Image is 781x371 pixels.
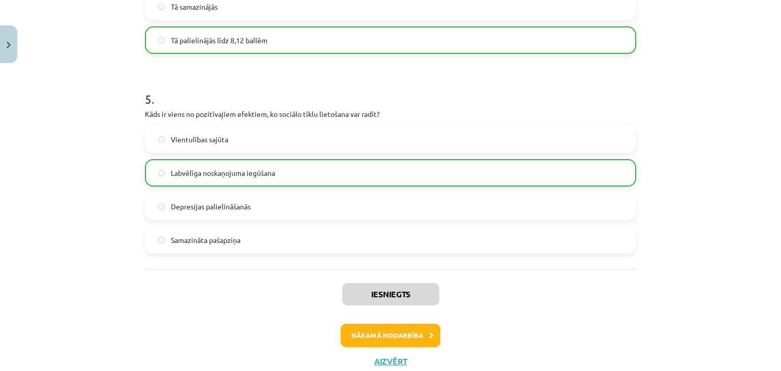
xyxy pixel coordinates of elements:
img: icon-close-lesson-0947bae3869378f0d4975bcd49f059093ad1ed9edebbc8119c70593378902aed.svg [7,42,11,48]
input: Tā samazinājās [158,4,165,10]
span: Tā palielinājās līdz 8,12 ballēm [171,35,267,46]
input: Tā palielinājās līdz 8,12 ballēm [158,37,165,44]
input: Depresijas palielināšanās [158,203,165,210]
p: Kāds ir viens no pozitīvajiem efektiem, ko sociālo tīklu lietošana var radīt? [145,109,636,119]
input: Labvēlīga noskaņojuma iegūšana [158,170,165,176]
h1: 5 . [145,74,636,106]
button: Iesniegts [342,283,439,305]
input: Vientulības sajūta [158,136,165,143]
input: Samazināta pašapziņa [158,237,165,243]
span: Depresijas palielināšanās [171,201,251,212]
button: Aizvērt [371,356,410,366]
button: Nākamā nodarbība [341,324,440,347]
span: Samazināta pašapziņa [171,235,241,245]
span: Tā samazinājās [171,2,218,12]
span: Labvēlīga noskaņojuma iegūšana [171,168,275,178]
span: Vientulības sajūta [171,134,228,145]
